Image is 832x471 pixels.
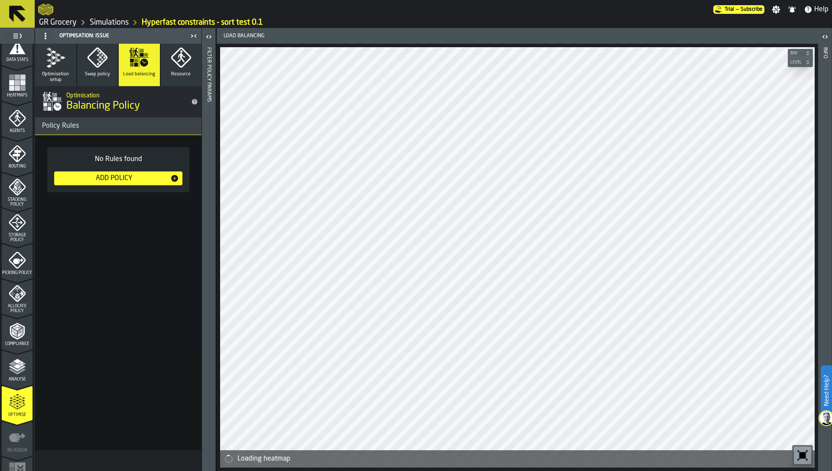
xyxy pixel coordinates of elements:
h3: title-section-[object Object] [35,117,201,135]
label: button-toggle-Settings [768,5,784,14]
li: menu Routing [2,137,32,172]
li: menu Heatmaps [2,66,32,101]
li: menu Allocate Policy [2,279,32,314]
a: logo-header [222,448,271,466]
div: Filter Policy Params [206,45,212,469]
a: link-to-/wh/i/e451d98b-95f6-4604-91ff-c80219f9c36d/simulations/5af1956d-db5a-4108-bef7-5519505e0a3e [142,18,263,27]
span: Routing [2,164,32,169]
button: button-Add Policy [54,171,182,185]
span: Load balancing [220,33,519,39]
a: link-to-/wh/i/e451d98b-95f6-4604-91ff-c80219f9c36d [39,18,77,27]
a: logo-header [38,2,53,17]
button: button- [788,58,813,67]
span: Optimise [2,413,32,417]
header: Info [818,28,832,471]
span: Storage Policy [2,233,32,242]
span: Re-assign [2,448,32,453]
span: Picking Policy [2,271,32,275]
label: Need Help? [822,366,831,415]
span: Analyse [2,377,32,382]
div: Loading heatmap [237,454,811,464]
span: Trial [725,6,734,13]
label: button-toggle-Open [819,30,831,45]
svg: Reset zoom and position [796,448,809,462]
h2: Sub Title [66,90,184,99]
header: Filter Policy Params [202,28,215,471]
li: menu Analyse [2,350,32,385]
span: Optimisation: Issue [59,33,109,39]
li: menu Data Stats [2,31,32,65]
span: Swap policy [85,71,110,77]
nav: Breadcrumb [38,17,829,28]
div: Menu Subscription [713,5,764,14]
div: No Rules found [54,154,182,165]
span: Compliance [2,342,32,346]
a: link-to-/wh/i/e451d98b-95f6-4604-91ff-c80219f9c36d [90,18,129,27]
label: button-toggle-Open [203,30,215,45]
li: menu Compliance [2,315,32,349]
span: Optimisation setup [39,71,73,83]
a: link-to-/wh/i/e451d98b-95f6-4604-91ff-c80219f9c36d/pricing/ [713,5,764,14]
li: menu Picking Policy [2,244,32,278]
button: button- [788,49,813,58]
li: menu Stacking Policy [2,173,32,207]
div: Policy Rules [42,121,201,131]
label: button-toggle-Help [800,4,832,15]
span: Level [789,60,803,65]
span: Balancing Policy [66,99,140,113]
div: button-toolbar-undefined [792,445,813,466]
span: Help [814,4,829,15]
label: button-toggle-Toggle Full Menu [2,30,32,42]
span: Allocate Policy [2,304,32,313]
li: menu Optimise [2,386,32,420]
span: Load balancing [123,71,155,77]
div: Info [822,45,828,469]
span: Resource [171,71,191,77]
div: title-Balancing Policy [35,86,201,117]
span: — [736,6,739,13]
span: Heatmaps [2,93,32,98]
span: Agents [2,129,32,133]
label: button-toggle-Notifications [784,5,800,14]
span: Bay [789,51,803,56]
li: menu Agents [2,102,32,136]
div: Add Policy [58,173,170,184]
label: button-toggle-Close me [188,31,200,41]
li: menu Re-assign [2,421,32,456]
span: Stacking Policy [2,197,32,207]
span: Data Stats [2,58,32,62]
li: menu Storage Policy [2,208,32,243]
div: alert-Loading heatmap [220,450,815,468]
span: Subscribe [741,6,763,13]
